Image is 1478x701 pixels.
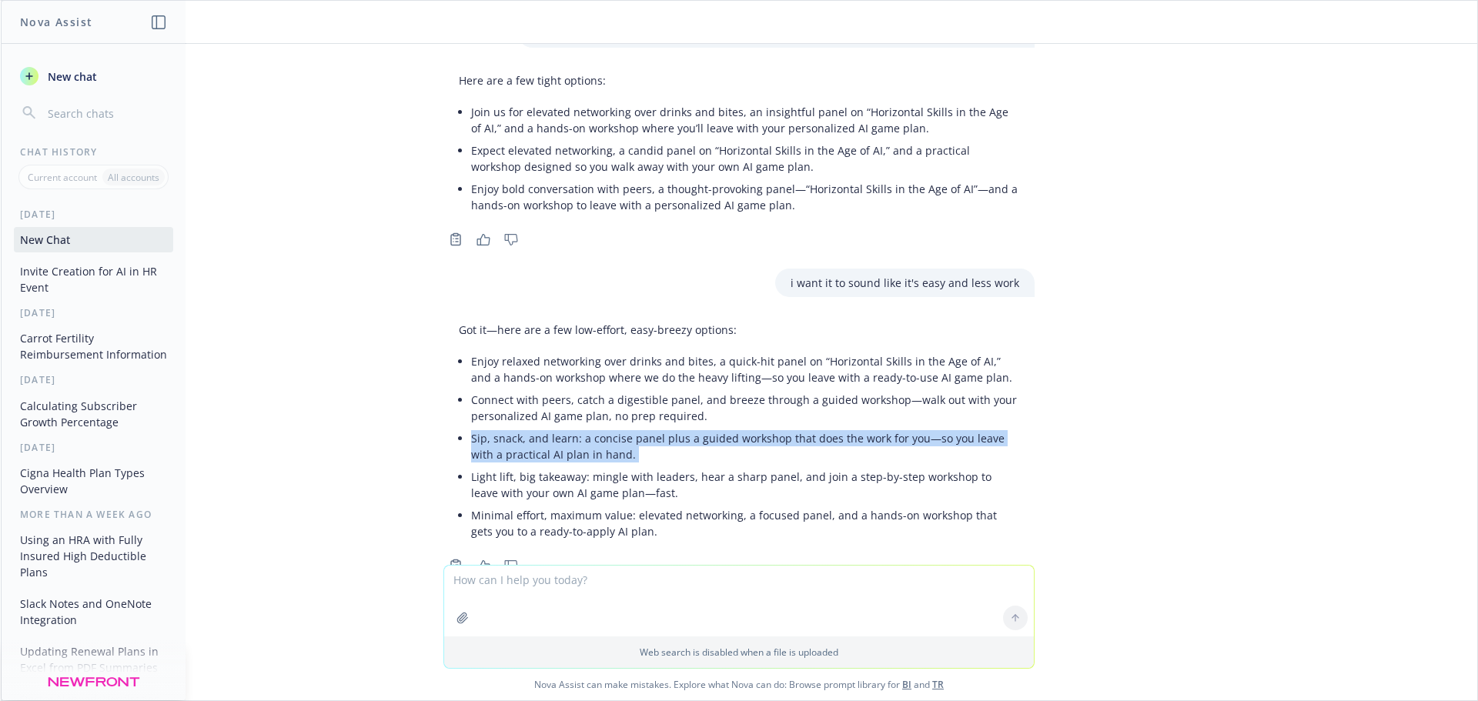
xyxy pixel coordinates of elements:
[459,72,1019,88] p: Here are a few tight options:
[902,678,911,691] a: BI
[14,527,173,585] button: Using an HRA with Fully Insured High Deductible Plans
[2,441,186,454] div: [DATE]
[2,145,186,159] div: Chat History
[20,14,92,30] h1: Nova Assist
[14,325,173,367] button: Carrot Fertility Reimbursement Information
[471,181,1019,213] p: Enjoy bold conversation with peers, a thought-provoking panel—“Horizontal Skills in the Age of AI...
[471,466,1019,504] li: Light lift, big takeaway: mingle with leaders, hear a sharp panel, and join a step-by-step worksh...
[499,229,523,250] button: Thumbs down
[449,232,463,246] svg: Copy to clipboard
[499,555,523,576] button: Thumbs down
[14,591,173,633] button: Slack Notes and OneNote Integration
[471,504,1019,542] li: Minimal effort, maximum value: elevated networking, a focused panel, and a hands-on workshop that...
[471,350,1019,389] li: Enjoy relaxed networking over drinks and bites, a quick-hit panel on “Horizontal Skills in the Ag...
[2,306,186,319] div: [DATE]
[471,389,1019,427] li: Connect with peers, catch a digestible panel, and breeze through a guided workshop—walk out with ...
[14,259,173,300] button: Invite Creation for AI in HR Event
[45,68,97,85] span: New chat
[471,427,1019,466] li: Sip, snack, and learn: a concise panel plus a guided workshop that does the work for you—so you l...
[14,639,173,680] button: Updating Renewal Plans in Excel from PDF Summaries
[471,104,1019,136] p: Join us for elevated networking over drinks and bites, an insightful panel on “Horizontal Skills ...
[14,62,173,90] button: New chat
[449,559,463,572] svg: Copy to clipboard
[2,208,186,221] div: [DATE]
[14,227,173,252] button: New Chat
[459,322,1019,338] p: Got it—here are a few low-effort, easy-breezy options:
[2,508,186,521] div: More than a week ago
[14,460,173,502] button: Cigna Health Plan Types Overview
[791,275,1019,291] p: i want it to sound like it's easy and less work
[45,102,167,124] input: Search chats
[28,171,97,184] p: Current account
[932,678,944,691] a: TR
[453,646,1025,659] p: Web search is disabled when a file is uploaded
[2,373,186,386] div: [DATE]
[471,142,1019,175] p: Expect elevated networking, a candid panel on “Horizontal Skills in the Age of AI,” and a practic...
[7,669,1471,700] span: Nova Assist can make mistakes. Explore what Nova can do: Browse prompt library for and
[14,393,173,435] button: Calculating Subscriber Growth Percentage
[108,171,159,184] p: All accounts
